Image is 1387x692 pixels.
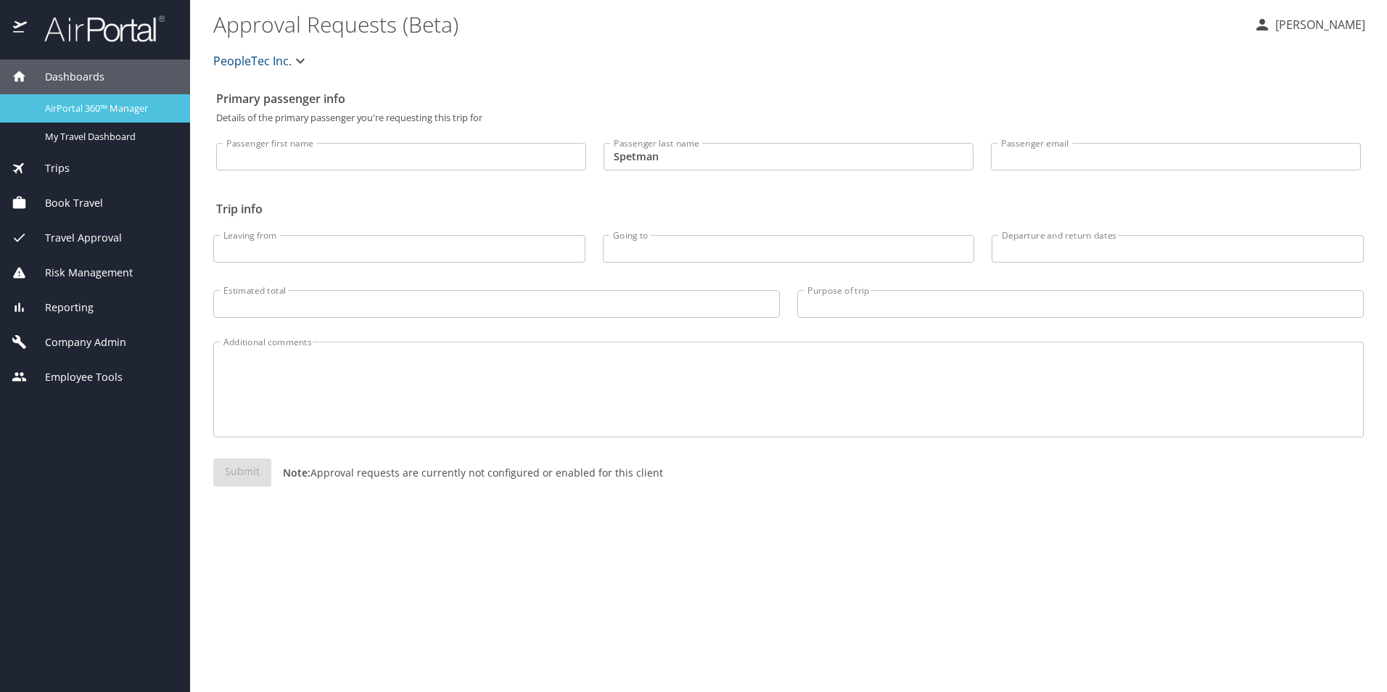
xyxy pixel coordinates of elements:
[1248,12,1371,38] button: [PERSON_NAME]
[27,334,126,350] span: Company Admin
[27,69,104,85] span: Dashboards
[1271,16,1365,33] p: [PERSON_NAME]
[27,160,70,176] span: Trips
[207,46,315,75] button: PeopleTec Inc.
[216,113,1361,123] p: Details of the primary passenger you're requesting this trip for
[13,15,28,43] img: icon-airportal.png
[27,195,103,211] span: Book Travel
[216,197,1361,221] h2: Trip info
[216,87,1361,110] h2: Primary passenger info
[28,15,165,43] img: airportal-logo.png
[27,230,122,246] span: Travel Approval
[271,465,663,480] p: Approval requests are currently not configured or enabled for this client
[283,466,310,479] strong: Note:
[213,51,292,71] span: PeopleTec Inc.
[27,265,133,281] span: Risk Management
[27,300,94,316] span: Reporting
[27,369,123,385] span: Employee Tools
[45,102,173,115] span: AirPortal 360™ Manager
[45,130,173,144] span: My Travel Dashboard
[213,1,1242,46] h1: Approval Requests (Beta)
